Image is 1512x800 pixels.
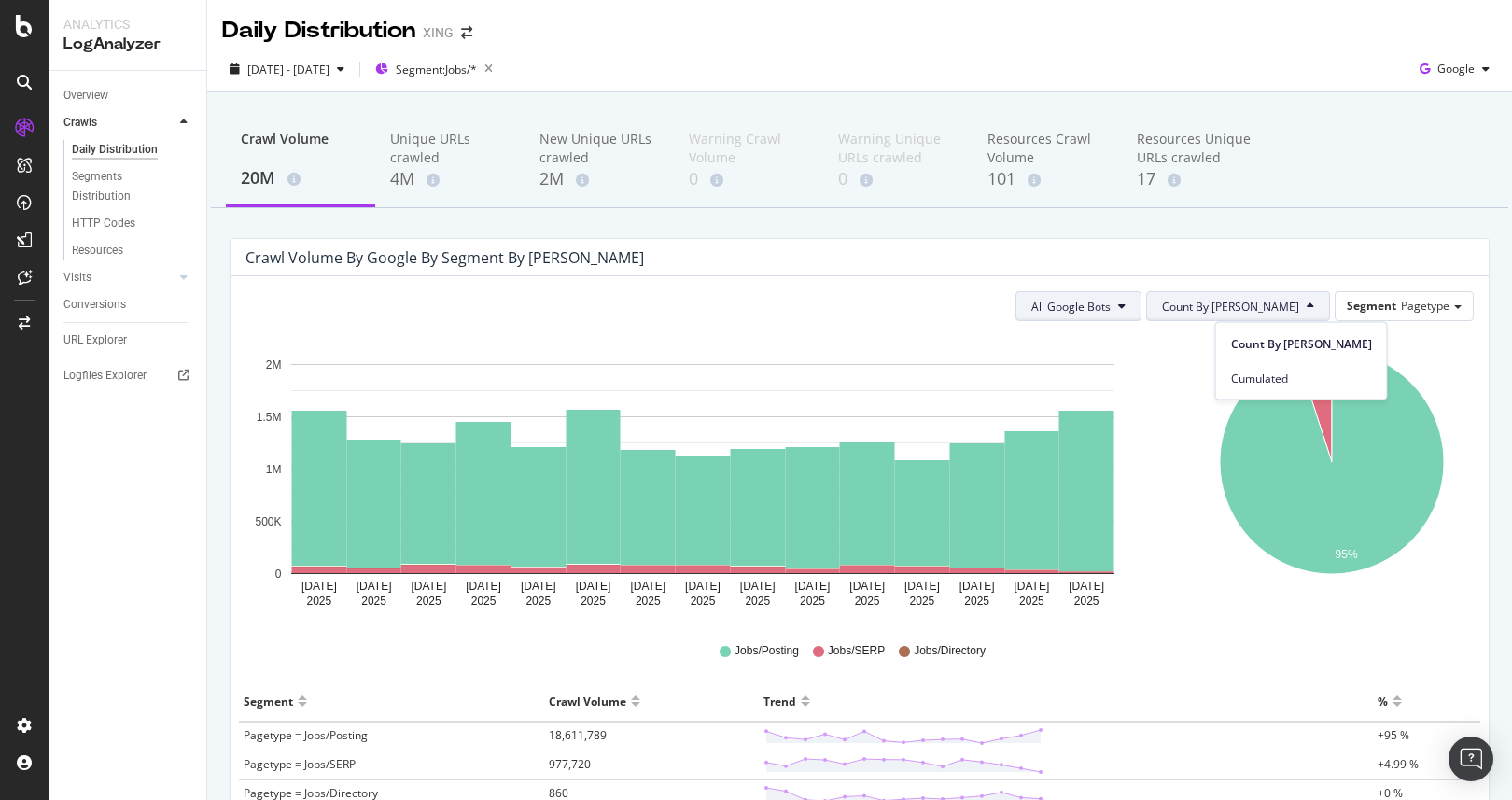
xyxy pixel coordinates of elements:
div: Warning Unique URLs crawled [838,130,958,167]
text: 1.5M [257,411,282,424]
div: Resources Crawl Volume [987,130,1107,167]
text: 2025 [691,595,716,608]
a: Resources [72,241,193,260]
span: Count By Day [1162,299,1299,315]
text: [DATE] [740,580,776,593]
span: Pagetype [1401,298,1449,314]
span: Pagetype = Jobs/SERP [244,756,356,772]
div: Open Intercom Messenger [1449,737,1493,781]
text: 2M [266,358,282,372]
div: Overview [63,86,108,105]
text: [DATE] [521,580,556,593]
text: [DATE] [904,580,940,593]
div: Visits [63,268,91,288]
div: Analytics [63,15,191,34]
span: Count By Day [1231,335,1372,352]
a: HTTP Codes [72,214,193,233]
div: New Unique URLs crawled [539,130,659,167]
text: 95% [1335,548,1357,561]
text: 2025 [910,595,935,608]
div: Warning Crawl Volume [689,130,808,167]
text: 2025 [361,595,386,608]
text: 2025 [800,595,825,608]
a: Overview [63,86,193,105]
button: [DATE] - [DATE] [222,54,352,84]
div: 4M [390,167,510,191]
div: Logfiles Explorer [63,366,147,386]
text: [DATE] [357,580,392,593]
div: 0 [838,167,958,191]
span: 18,611,789 [549,727,607,743]
div: Unique URLs crawled [390,130,510,167]
div: Resources [72,241,123,260]
span: Cumulated [1231,370,1372,386]
a: URL Explorer [63,330,193,350]
button: Google [1412,54,1497,84]
span: Jobs/Directory [914,643,986,659]
text: [DATE] [1069,580,1104,593]
div: Crawl Volume [549,686,626,716]
div: Resources Unique URLs crawled [1137,130,1256,167]
div: 101 [987,167,1107,191]
span: Jobs/Posting [735,643,799,659]
text: 2025 [636,595,661,608]
a: Crawls [63,113,175,133]
div: Trend [763,686,796,716]
span: [DATE] - [DATE] [247,62,329,77]
svg: A chart. [245,336,1160,616]
span: +4.99 % [1378,756,1419,772]
text: [DATE] [795,580,831,593]
span: Jobs/SERP [828,643,885,659]
button: Count By [PERSON_NAME] [1146,291,1330,321]
div: Daily Distribution [222,15,415,47]
div: HTTP Codes [72,214,135,233]
span: Google [1437,61,1475,77]
div: % [1378,686,1388,716]
div: Crawl Volume by google by Segment by [PERSON_NAME] [245,248,644,267]
div: Segment [244,686,293,716]
span: 977,720 [549,756,591,772]
a: Segments Distribution [72,167,193,206]
div: Conversions [63,295,126,315]
text: [DATE] [576,580,611,593]
div: Crawls [63,113,97,133]
a: Daily Distribution [72,140,193,160]
text: [DATE] [959,580,995,593]
text: 2025 [581,595,606,608]
text: [DATE] [630,580,665,593]
span: All Google Bots [1031,299,1111,315]
svg: A chart. [1188,336,1475,616]
div: XING [423,23,454,42]
div: LogAnalyzer [63,34,191,55]
div: 2M [539,167,659,191]
text: [DATE] [466,580,501,593]
text: 500K [255,515,281,528]
button: All Google Bots [1015,291,1141,321]
text: 2025 [964,595,989,608]
text: 1M [266,463,282,476]
text: [DATE] [411,580,446,593]
text: 2025 [1019,595,1044,608]
div: 17 [1137,167,1256,191]
button: Segment:Jobs/* [368,54,500,84]
text: [DATE] [301,580,337,593]
span: Pagetype = Jobs/Posting [244,727,368,743]
text: [DATE] [1015,580,1050,593]
a: Logfiles Explorer [63,366,193,386]
div: URL Explorer [63,330,127,350]
text: 2025 [1074,595,1099,608]
text: 2025 [416,595,441,608]
a: Conversions [63,295,193,315]
span: Segment: Jobs/* [396,62,477,77]
div: Daily Distribution [72,140,158,160]
div: Segments Distribution [72,167,175,206]
text: 2025 [745,595,770,608]
text: 2025 [471,595,497,608]
text: [DATE] [685,580,721,593]
span: Segment [1347,298,1396,314]
div: 0 [689,167,808,191]
text: 2025 [855,595,880,608]
text: [DATE] [849,580,885,593]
